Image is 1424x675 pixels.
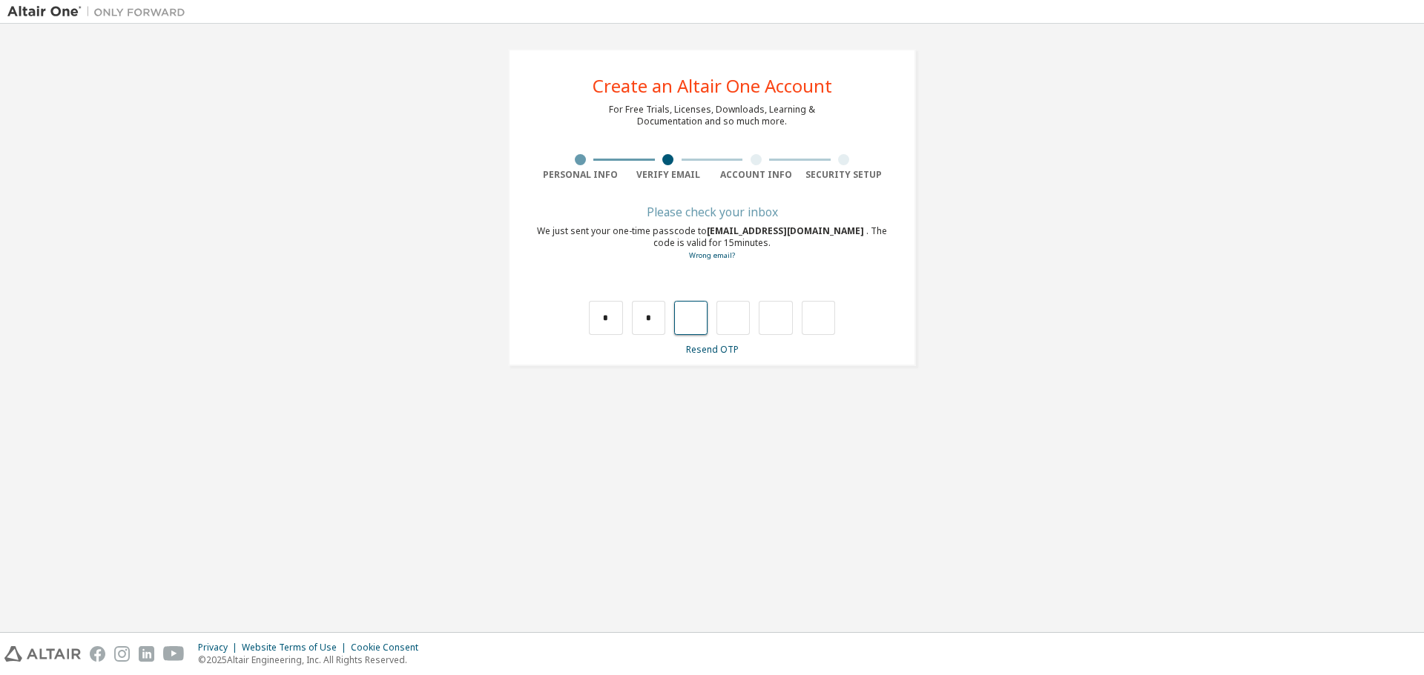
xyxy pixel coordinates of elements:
[139,646,154,662] img: linkedin.svg
[689,250,735,260] a: Go back to the registration form
[707,225,866,237] span: [EMAIL_ADDRESS][DOMAIN_NAME]
[4,646,81,662] img: altair_logo.svg
[536,225,888,262] div: We just sent your one-time passcode to . The code is valid for 15 minutes.
[609,104,815,127] div: For Free Trials, Licenses, Downloads, Learning & Documentation and so much more.
[114,646,130,662] img: instagram.svg
[163,646,185,662] img: youtube.svg
[800,169,889,181] div: Security Setup
[198,654,427,666] p: © 2025 Altair Engineering, Inc. All Rights Reserved.
[536,169,624,181] div: Personal Info
[712,169,800,181] div: Account Info
[351,642,427,654] div: Cookie Consent
[242,642,351,654] div: Website Terms of Use
[536,207,888,216] div: Please check your inbox
[686,343,739,356] a: Resend OTP
[7,4,193,19] img: Altair One
[90,646,105,662] img: facebook.svg
[624,169,713,181] div: Verify Email
[593,77,832,95] div: Create an Altair One Account
[198,642,242,654] div: Privacy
